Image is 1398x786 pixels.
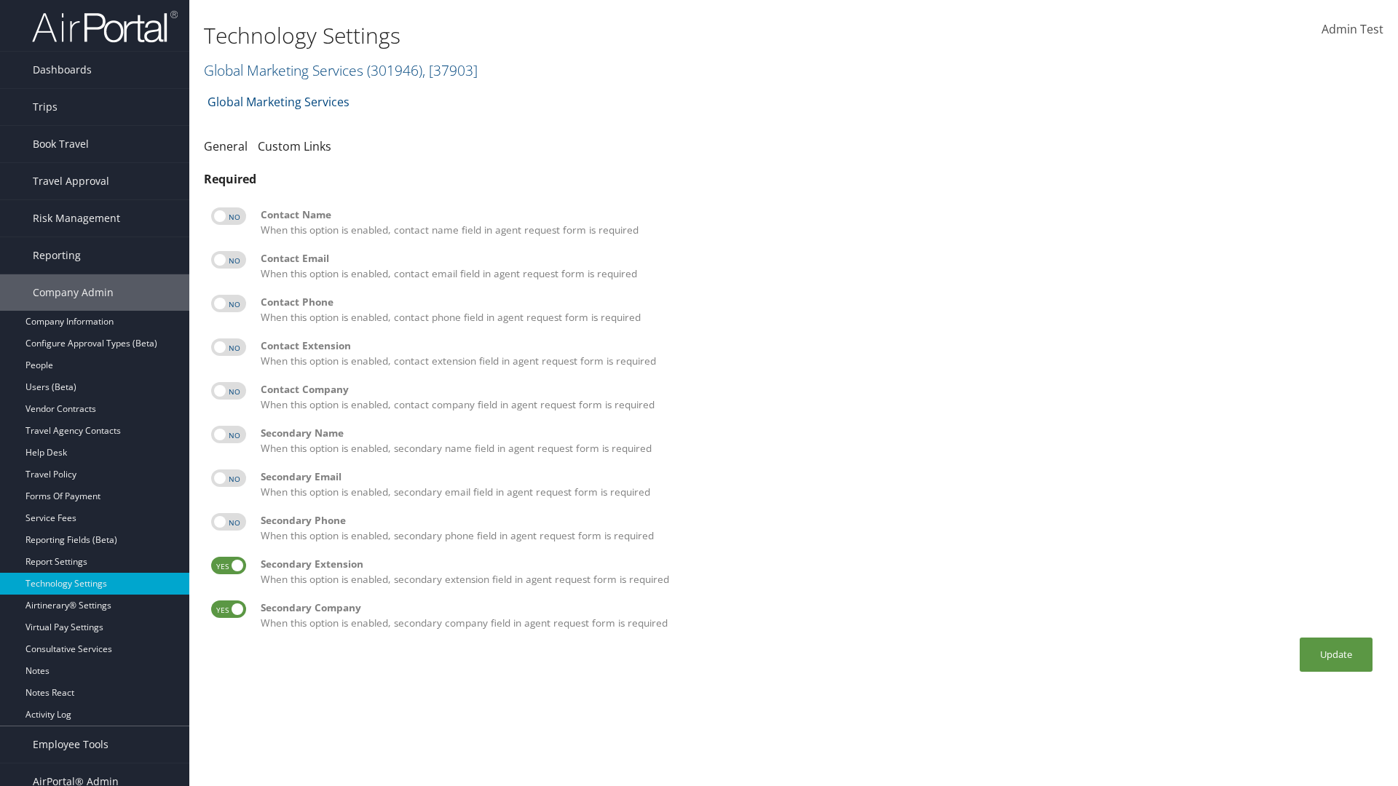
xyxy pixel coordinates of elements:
label: When this option is enabled, secondary name field in agent request form is required [261,426,1376,456]
span: Admin Test [1322,21,1383,37]
span: Employee Tools [33,726,108,763]
img: airportal-logo.png [32,9,178,44]
span: Risk Management [33,200,120,237]
a: Custom Links [258,138,331,154]
div: Contact Name [261,207,1376,222]
span: Travel Approval [33,163,109,199]
a: General [204,138,248,154]
div: Contact Company [261,382,1376,397]
span: Company Admin [33,274,114,311]
span: , [ 37903 ] [422,60,478,80]
div: Secondary Email [261,469,1376,484]
label: When this option is enabled, contact extension field in agent request form is required [261,338,1376,368]
div: Secondary Phone [261,513,1376,528]
span: ( 301946 ) [367,60,422,80]
label: When this option is enabled, secondary extension field in agent request form is required [261,557,1376,587]
label: When this option is enabled, contact company field in agent request form is required [261,382,1376,412]
div: Contact Phone [261,295,1376,309]
label: When this option is enabled, secondary phone field in agent request form is required [261,513,1376,543]
label: When this option is enabled, secondary email field in agent request form is required [261,469,1376,499]
span: Dashboards [33,52,92,88]
a: Global Marketing Services [204,60,478,80]
span: Reporting [33,237,81,274]
div: Required [204,170,1383,188]
label: When this option is enabled, secondary company field in agent request form is required [261,600,1376,630]
label: When this option is enabled, contact phone field in agent request form is required [261,295,1376,325]
div: Contact Extension [261,338,1376,353]
div: Contact Email [261,251,1376,266]
button: Update [1300,638,1373,672]
a: Admin Test [1322,7,1383,52]
div: Secondary Name [261,426,1376,440]
label: When this option is enabled, contact email field in agent request form is required [261,251,1376,281]
div: Secondary Extension [261,557,1376,571]
div: Secondary Company [261,600,1376,615]
label: When this option is enabled, contact name field in agent request form is required [261,207,1376,237]
span: Book Travel [33,126,89,162]
h1: Technology Settings [204,20,990,51]
span: Trips [33,89,58,125]
a: Global Marketing Services [208,87,349,116]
